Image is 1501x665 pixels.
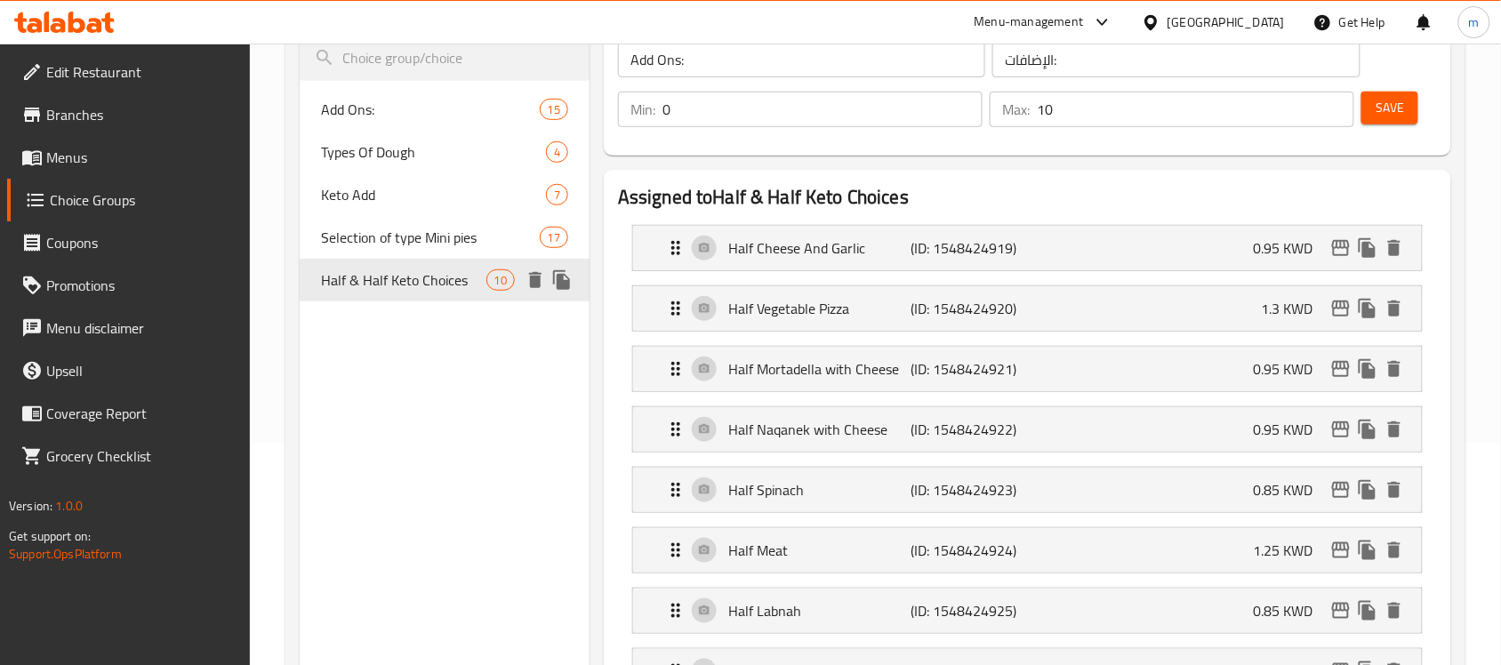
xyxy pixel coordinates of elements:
[9,525,91,548] span: Get support on:
[321,141,546,163] span: Types Of Dough
[46,61,237,83] span: Edit Restaurant
[1254,237,1328,259] p: 0.95 KWD
[1354,477,1381,503] button: duplicate
[1254,358,1328,380] p: 0.95 KWD
[1381,235,1408,261] button: delete
[1469,12,1480,32] span: m
[46,275,237,296] span: Promotions
[300,88,590,131] div: Add Ons:15
[321,269,486,291] span: Half & Half Keto Choices
[911,298,1032,319] p: (ID: 1548424920)
[541,101,567,118] span: 15
[618,520,1437,581] li: Expand
[1381,537,1408,564] button: delete
[633,226,1422,270] div: Expand
[46,232,237,253] span: Coupons
[630,99,655,120] p: Min:
[7,264,251,307] a: Promotions
[540,99,568,120] div: Choices
[1381,597,1408,624] button: delete
[1262,298,1328,319] p: 1.3 KWD
[486,269,515,291] div: Choices
[911,237,1032,259] p: (ID: 1548424919)
[46,403,237,424] span: Coverage Report
[9,542,122,565] a: Support.OpsPlatform
[522,267,549,293] button: delete
[1168,12,1285,32] div: [GEOGRAPHIC_DATA]
[1354,356,1381,382] button: duplicate
[728,237,911,259] p: Half Cheese And Garlic
[1354,235,1381,261] button: duplicate
[633,286,1422,331] div: Expand
[1354,416,1381,443] button: duplicate
[549,267,575,293] button: duplicate
[633,407,1422,452] div: Expand
[911,540,1032,561] p: (ID: 1548424924)
[618,218,1437,278] li: Expand
[1354,295,1381,322] button: duplicate
[321,184,546,205] span: Keto Add
[1254,479,1328,501] p: 0.85 KWD
[728,419,911,440] p: Half Naqanek with Cheese
[728,600,911,621] p: Half Labnah
[7,93,251,136] a: Branches
[50,189,237,211] span: Choice Groups
[300,131,590,173] div: Types Of Dough4
[1381,477,1408,503] button: delete
[1354,597,1381,624] button: duplicate
[7,51,251,93] a: Edit Restaurant
[321,99,539,120] span: Add Ons:
[911,419,1032,440] p: (ID: 1548424922)
[46,147,237,168] span: Menus
[546,184,568,205] div: Choices
[633,589,1422,633] div: Expand
[7,136,251,179] a: Menus
[1254,600,1328,621] p: 0.85 KWD
[55,494,83,517] span: 1.0.0
[1376,97,1404,119] span: Save
[633,347,1422,391] div: Expand
[300,216,590,259] div: Selection of type Mini pies17
[1254,419,1328,440] p: 0.95 KWD
[1328,477,1354,503] button: edit
[975,12,1084,33] div: Menu-management
[911,358,1032,380] p: (ID: 1548424921)
[1002,99,1030,120] p: Max:
[728,479,911,501] p: Half Spinach
[547,187,567,204] span: 7
[7,221,251,264] a: Coupons
[1328,597,1354,624] button: edit
[1254,540,1328,561] p: 1.25 KWD
[46,445,237,467] span: Grocery Checklist
[46,104,237,125] span: Branches
[546,141,568,163] div: Choices
[633,528,1422,573] div: Expand
[7,349,251,392] a: Upsell
[1381,356,1408,382] button: delete
[300,36,590,81] input: search
[300,173,590,216] div: Keto Add7
[7,392,251,435] a: Coverage Report
[1354,537,1381,564] button: duplicate
[540,227,568,248] div: Choices
[46,360,237,381] span: Upsell
[728,540,911,561] p: Half Meat
[1328,416,1354,443] button: edit
[1328,235,1354,261] button: edit
[618,399,1437,460] li: Expand
[618,460,1437,520] li: Expand
[618,581,1437,641] li: Expand
[618,339,1437,399] li: Expand
[911,479,1032,501] p: (ID: 1548424923)
[1328,356,1354,382] button: edit
[7,307,251,349] a: Menu disclaimer
[300,259,590,301] div: Half & Half Keto Choices10deleteduplicate
[1328,537,1354,564] button: edit
[46,317,237,339] span: Menu disclaimer
[487,272,514,289] span: 10
[9,494,52,517] span: Version:
[911,600,1032,621] p: (ID: 1548424925)
[1361,92,1418,124] button: Save
[1381,416,1408,443] button: delete
[7,179,251,221] a: Choice Groups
